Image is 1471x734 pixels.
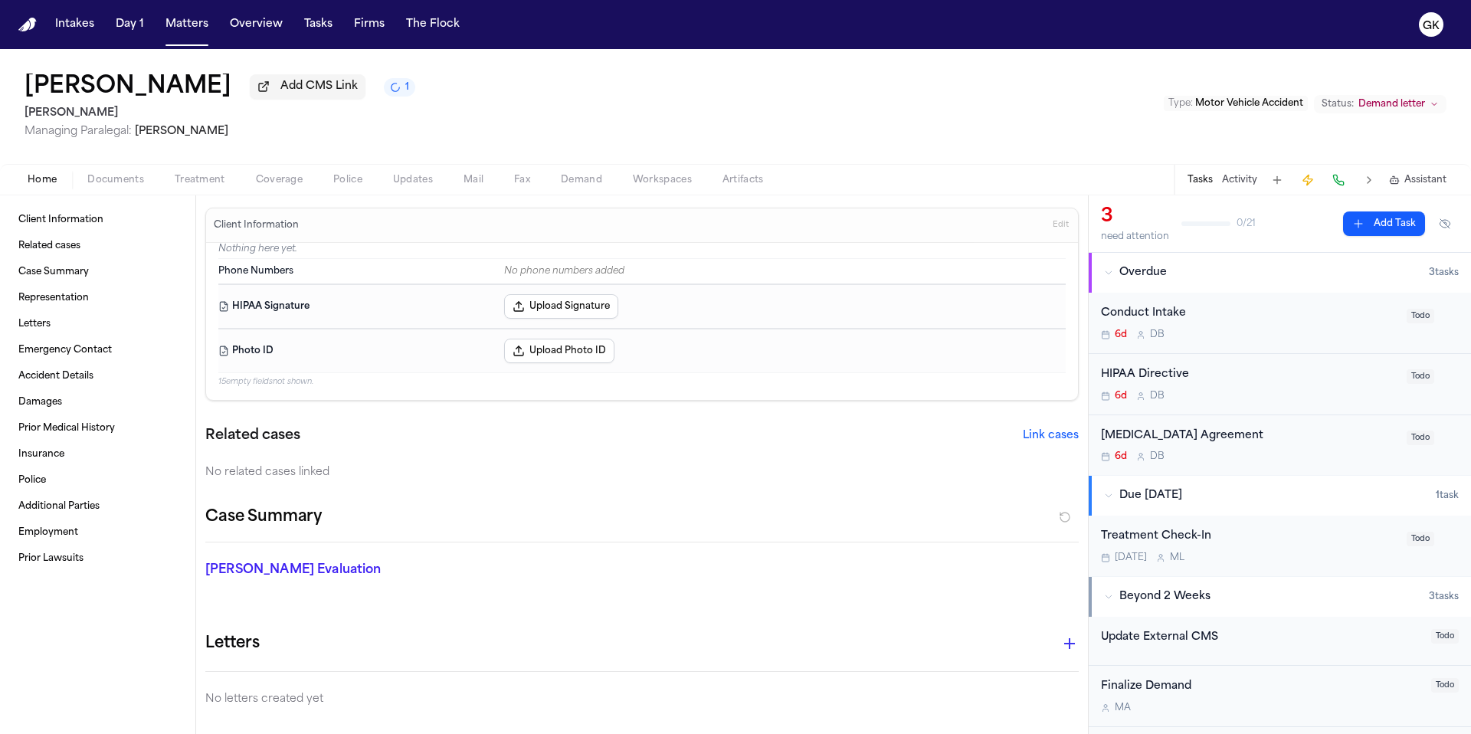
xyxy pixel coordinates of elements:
[211,219,302,231] h3: Client Information
[1048,213,1073,238] button: Edit
[1101,366,1397,384] div: HIPAA Directive
[1168,99,1193,108] span: Type :
[1101,678,1422,696] div: Finalize Demand
[633,174,692,186] span: Workspaces
[159,11,215,38] button: Matters
[218,339,495,363] dt: Photo ID
[1089,577,1471,617] button: Beyond 2 Weeks3tasks
[1089,666,1471,727] div: Open task: Finalize Demand
[205,505,322,529] h2: Case Summary
[12,234,183,258] a: Related cases
[1429,591,1459,603] span: 3 task s
[405,81,409,93] span: 1
[1089,617,1471,666] div: Open task: Update External CMS
[333,174,362,186] span: Police
[464,174,483,186] span: Mail
[87,174,144,186] span: Documents
[1407,309,1434,323] span: Todo
[1101,231,1169,243] div: need attention
[1407,431,1434,445] span: Todo
[224,11,289,38] button: Overview
[1150,329,1165,341] span: D B
[1089,354,1471,415] div: Open task: HIPAA Directive
[1358,98,1425,110] span: Demand letter
[205,465,1079,480] div: No related cases linked
[12,364,183,388] a: Accident Details
[49,11,100,38] button: Intakes
[18,18,37,32] img: Finch Logo
[1119,488,1182,503] span: Due [DATE]
[1328,169,1349,191] button: Make a Call
[12,208,183,232] a: Client Information
[205,561,484,579] p: [PERSON_NAME] Evaluation
[1314,95,1446,113] button: Change status from Demand letter
[1222,174,1257,186] button: Activity
[1089,293,1471,354] div: Open task: Conduct Intake
[504,265,1066,277] div: No phone numbers added
[393,174,433,186] span: Updates
[12,260,183,284] a: Case Summary
[280,79,358,94] span: Add CMS Link
[18,18,37,32] a: Home
[135,126,228,137] span: [PERSON_NAME]
[218,243,1066,258] p: Nothing here yet.
[1431,629,1459,644] span: Todo
[12,442,183,467] a: Insurance
[1297,169,1319,191] button: Create Immediate Task
[12,286,183,310] a: Representation
[1150,451,1165,463] span: D B
[205,425,300,447] h2: Related cases
[1343,211,1425,236] button: Add Task
[12,546,183,571] a: Prior Lawsuits
[561,174,602,186] span: Demand
[1322,98,1354,110] span: Status:
[1089,415,1471,476] div: Open task: Retainer Agreement
[1101,428,1397,445] div: [MEDICAL_DATA] Agreement
[1429,267,1459,279] span: 3 task s
[1195,99,1303,108] span: Motor Vehicle Accident
[12,468,183,493] a: Police
[1089,516,1471,576] div: Open task: Treatment Check-In
[25,126,132,137] span: Managing Paralegal:
[298,11,339,38] a: Tasks
[205,631,260,656] h1: Letters
[1023,428,1079,444] button: Link cases
[1115,329,1127,341] span: 6d
[1404,174,1446,186] span: Assistant
[384,78,415,97] button: 1 active task
[514,174,530,186] span: Fax
[12,520,183,545] a: Employment
[256,174,303,186] span: Coverage
[1115,451,1127,463] span: 6d
[1089,253,1471,293] button: Overdue3tasks
[400,11,466,38] button: The Flock
[110,11,150,38] button: Day 1
[12,494,183,519] a: Additional Parties
[1164,96,1308,111] button: Edit Type: Motor Vehicle Accident
[12,416,183,441] a: Prior Medical History
[1053,220,1069,231] span: Edit
[1266,169,1288,191] button: Add Task
[205,690,1079,709] p: No letters created yet
[12,338,183,362] a: Emergency Contact
[218,294,495,319] dt: HIPAA Signature
[1101,528,1397,546] div: Treatment Check-In
[1188,174,1213,186] button: Tasks
[12,390,183,415] a: Damages
[1170,552,1184,564] span: M L
[1101,629,1422,647] div: Update External CMS
[1431,678,1459,693] span: Todo
[348,11,391,38] button: Firms
[1237,218,1256,230] span: 0 / 21
[175,174,225,186] span: Treatment
[1115,390,1127,402] span: 6d
[25,74,231,101] h1: [PERSON_NAME]
[1407,369,1434,384] span: Todo
[1431,211,1459,236] button: Hide completed tasks (⌘⇧H)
